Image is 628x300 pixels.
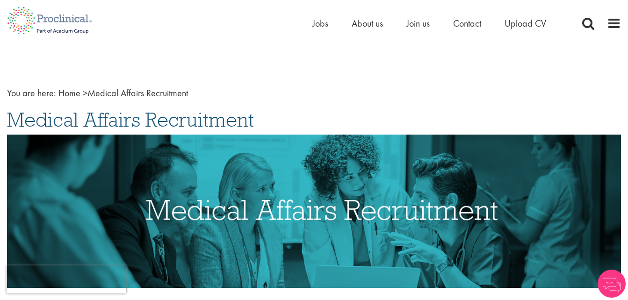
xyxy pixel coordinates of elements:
span: Medical Affairs Recruitment [58,87,188,99]
a: Upload CV [505,17,546,29]
iframe: reCAPTCHA [7,265,126,293]
a: Jobs [312,17,328,29]
a: Join us [406,17,430,29]
a: breadcrumb link to Home [58,87,80,99]
span: You are here: [7,87,56,99]
img: Medical Affairs Recruitment [7,135,621,288]
a: Contact [453,17,481,29]
img: Chatbot [598,270,626,298]
span: > [83,87,87,99]
a: About us [352,17,383,29]
span: Medical Affairs Recruitment [7,107,254,132]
